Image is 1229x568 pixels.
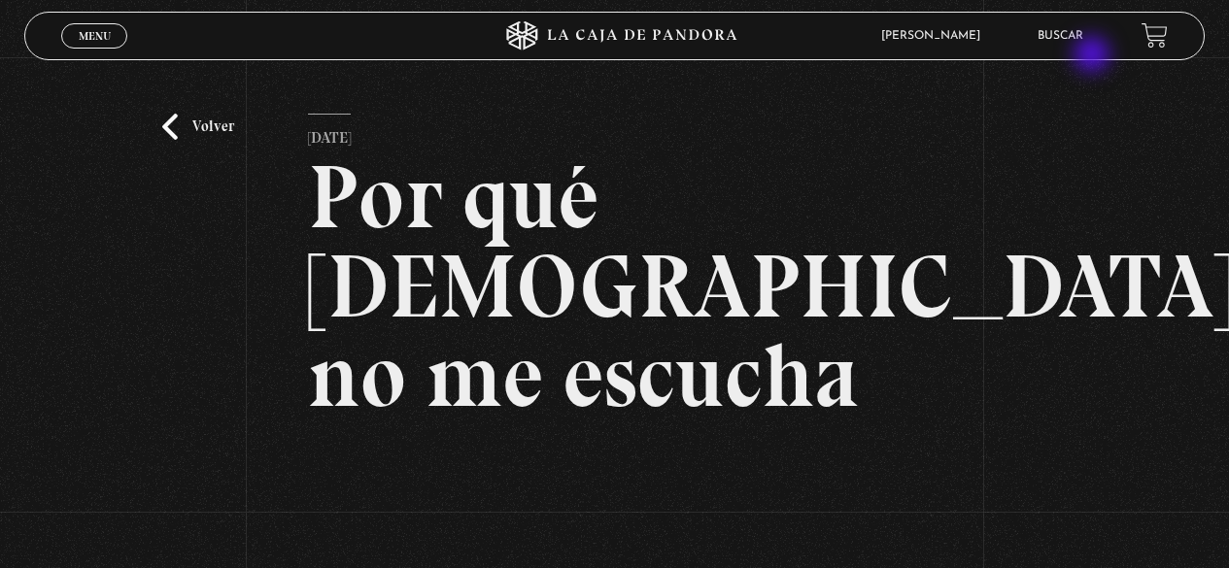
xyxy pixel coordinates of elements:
[308,114,351,152] p: [DATE]
[871,30,1000,42] span: [PERSON_NAME]
[1142,22,1168,49] a: View your shopping cart
[79,30,111,42] span: Menu
[72,46,118,59] span: Cerrar
[162,114,234,140] a: Volver
[1038,30,1083,42] a: Buscar
[308,152,921,420] h2: Por qué [DEMOGRAPHIC_DATA] no me escucha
